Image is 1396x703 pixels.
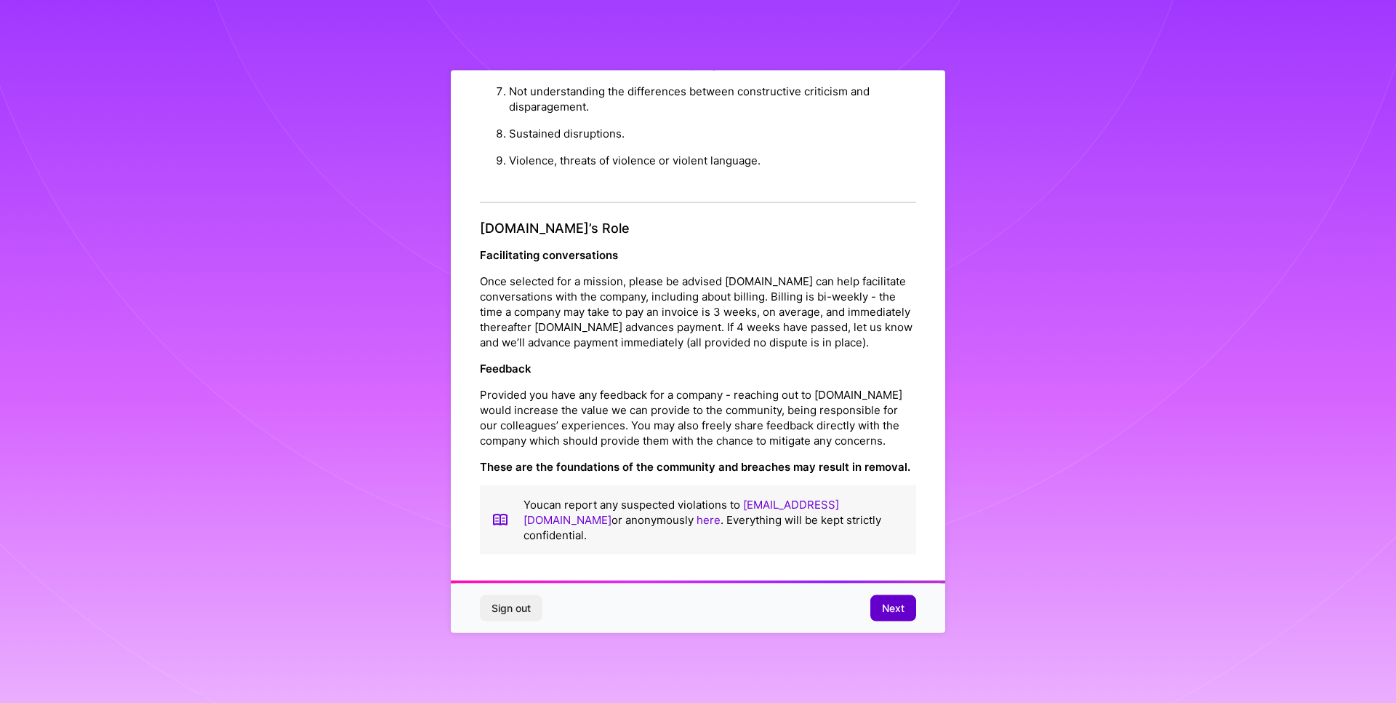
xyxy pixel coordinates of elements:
[480,595,542,621] button: Sign out
[480,387,916,448] p: Provided you have any feedback for a company - reaching out to [DOMAIN_NAME] would increase the v...
[509,77,916,119] li: Not understanding the differences between constructive criticism and disparagement.
[523,497,904,543] p: You can report any suspected violations to or anonymously . Everything will be kept strictly conf...
[509,146,916,173] li: Violence, threats of violence or violent language.
[882,600,904,615] span: Next
[697,513,721,527] a: here
[480,362,531,376] strong: Feedback
[480,248,618,262] strong: Facilitating conversations
[492,497,509,543] img: book icon
[870,595,916,621] button: Next
[492,600,531,615] span: Sign out
[480,460,910,474] strong: These are the foundations of the community and breaches may result in removal.
[509,119,916,146] li: Sustained disruptions.
[480,220,916,236] h4: [DOMAIN_NAME]’s Role
[523,498,839,527] a: [EMAIL_ADDRESS][DOMAIN_NAME]
[480,274,916,350] p: Once selected for a mission, please be advised [DOMAIN_NAME] can help facilitate conversations wi...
